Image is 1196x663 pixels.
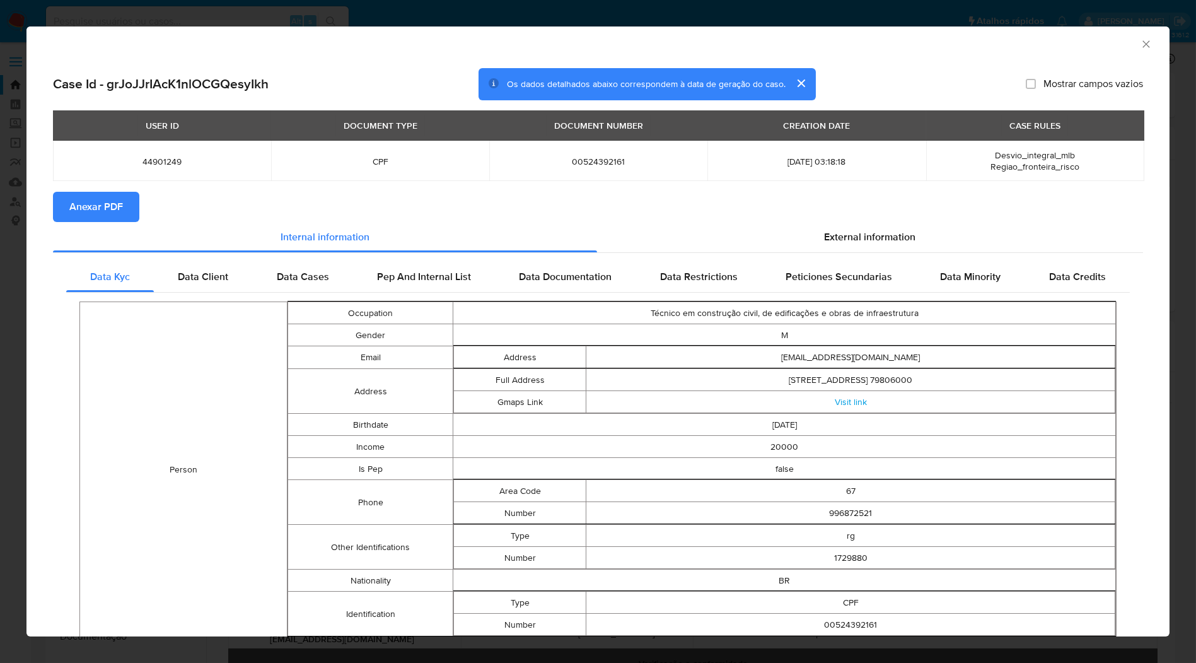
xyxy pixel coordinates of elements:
td: Identification [287,592,453,637]
span: 44901249 [68,156,256,167]
button: Fechar a janela [1140,38,1151,49]
span: Data Restrictions [660,269,738,284]
div: closure-recommendation-modal [26,26,1170,637]
div: CREATION DATE [775,115,857,136]
td: Is Pep [287,458,453,480]
div: DOCUMENT NUMBER [547,115,651,136]
span: Peticiones Secundarias [786,269,892,284]
td: Type [454,525,586,547]
span: Data Kyc [90,269,130,284]
td: BR [453,570,1116,592]
td: Person [80,302,287,637]
span: Pep And Internal List [377,269,471,284]
span: 00524392161 [504,156,692,167]
td: Number [454,502,586,524]
span: Data Minority [940,269,1001,284]
span: Mostrar campos vazios [1043,78,1143,90]
td: 996872521 [586,502,1115,524]
td: Full Address [454,369,586,391]
td: 67 [586,480,1115,502]
div: Detailed info [53,222,1143,252]
td: Area Code [454,480,586,502]
div: CASE RULES [1002,115,1068,136]
td: [DATE] [453,414,1116,436]
td: Nationality [287,570,453,592]
td: Técnico em construção civil, de edificações e obras de infraestrutura [453,302,1116,324]
td: M [453,324,1116,346]
div: DOCUMENT TYPE [336,115,425,136]
span: Internal information [281,230,369,244]
span: [DATE] 03:18:18 [723,156,910,167]
a: Visit link [835,396,867,408]
input: Mostrar campos vazios [1026,79,1036,89]
span: Os dados detalhados abaixo correspondem à data de geração do caso. [507,78,786,90]
td: 00524392161 [586,614,1115,636]
div: Detailed internal info [66,262,1130,292]
span: Data Client [178,269,228,284]
span: Data Credits [1049,269,1106,284]
span: CPF [286,156,474,167]
td: Email [287,346,453,369]
td: Other Identifications [287,525,453,570]
td: 1729880 [586,547,1115,569]
span: External information [824,230,915,244]
h2: Case Id - grJoJJrIAcK1nlOCGQesyIkh [53,76,269,92]
td: Number [454,614,586,636]
span: Desvio_integral_mlb [995,149,1075,161]
td: Address [287,369,453,414]
td: Number [454,547,586,569]
span: Data Cases [277,269,329,284]
span: Data Documentation [519,269,612,284]
span: Anexar PDF [69,193,123,221]
td: false [453,458,1116,480]
td: [STREET_ADDRESS] 79806000 [586,369,1115,391]
td: [EMAIL_ADDRESS][DOMAIN_NAME] [586,346,1115,368]
span: Regiao_fronteira_risco [990,160,1079,173]
div: USER ID [138,115,187,136]
button: Anexar PDF [53,192,139,222]
td: Address [454,346,586,368]
td: Gender [287,324,453,346]
td: Income [287,436,453,458]
button: cerrar [786,68,816,98]
td: Phone [287,480,453,525]
td: Type [454,592,586,614]
td: Gmaps Link [454,391,586,413]
td: rg [586,525,1115,547]
td: 20000 [453,436,1116,458]
td: Occupation [287,302,453,324]
td: CPF [586,592,1115,614]
td: Birthdate [287,414,453,436]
